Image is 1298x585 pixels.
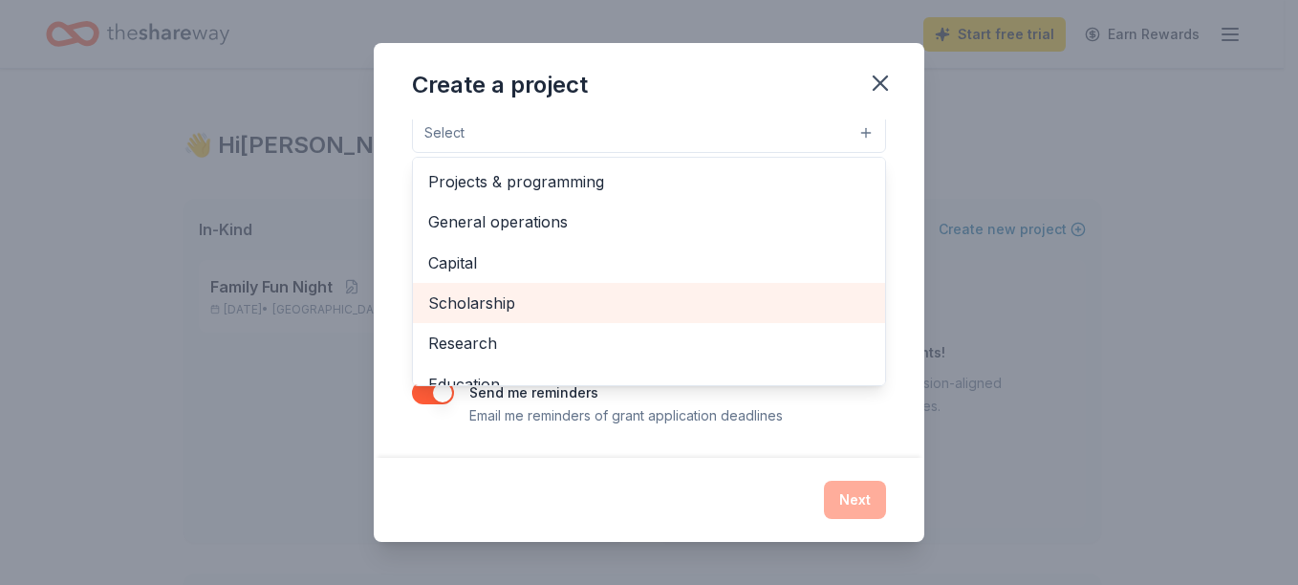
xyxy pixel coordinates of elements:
[428,372,870,397] span: Education
[412,157,886,386] div: Select
[428,250,870,275] span: Capital
[428,169,870,194] span: Projects & programming
[428,209,870,234] span: General operations
[424,121,465,144] span: Select
[428,291,870,315] span: Scholarship
[412,113,886,153] button: Select
[428,331,870,356] span: Research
